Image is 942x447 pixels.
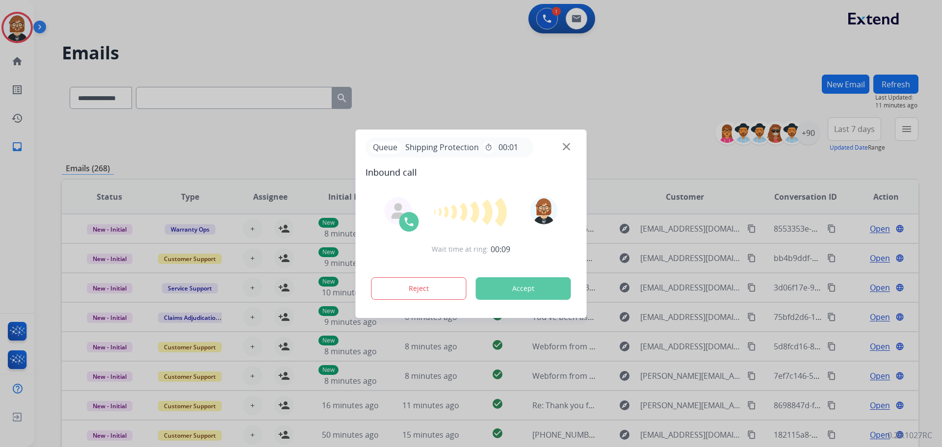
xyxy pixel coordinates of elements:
[491,243,510,255] span: 00:09
[498,141,518,153] span: 00:01
[888,429,932,441] p: 0.20.1027RC
[371,277,467,300] button: Reject
[563,143,570,150] img: close-button
[485,143,493,151] mat-icon: timer
[366,165,577,179] span: Inbound call
[476,277,571,300] button: Accept
[432,244,489,254] span: Wait time at ring:
[530,197,557,224] img: avatar
[403,216,415,228] img: call-icon
[401,141,483,153] span: Shipping Protection
[391,203,406,219] img: agent-avatar
[369,141,401,154] p: Queue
